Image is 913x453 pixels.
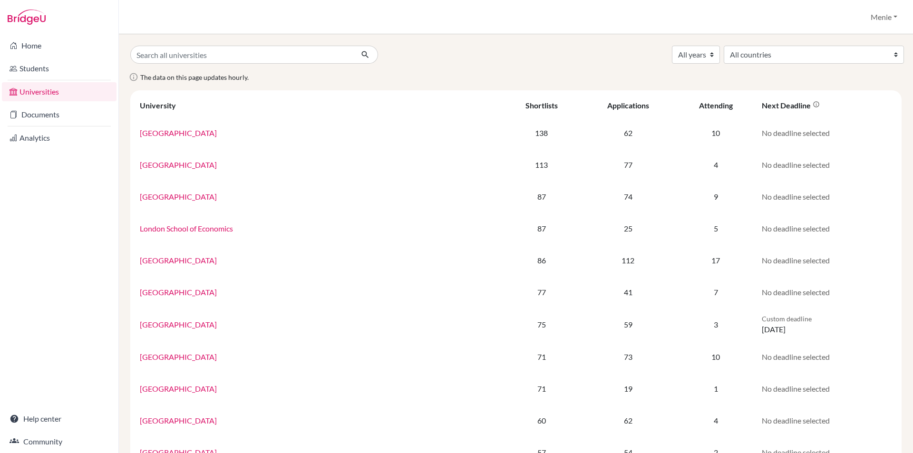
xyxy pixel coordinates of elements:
[140,128,217,137] a: [GEOGRAPHIC_DATA]
[581,117,676,149] td: 62
[502,405,580,436] td: 60
[762,416,830,425] span: No deadline selected
[762,128,830,137] span: No deadline selected
[130,46,353,64] input: Search all universities
[581,149,676,181] td: 77
[140,416,217,425] a: [GEOGRAPHIC_DATA]
[140,192,217,201] a: [GEOGRAPHIC_DATA]
[675,181,756,212] td: 9
[675,405,756,436] td: 4
[762,192,830,201] span: No deadline selected
[762,101,820,110] div: Next deadline
[2,82,117,101] a: Universities
[502,181,580,212] td: 87
[502,373,580,405] td: 71
[140,288,217,297] a: [GEOGRAPHIC_DATA]
[581,405,676,436] td: 62
[581,276,676,308] td: 41
[2,105,117,124] a: Documents
[502,117,580,149] td: 138
[756,308,898,341] td: [DATE]
[140,256,217,265] a: [GEOGRAPHIC_DATA]
[762,314,892,324] p: Custom deadline
[762,160,830,169] span: No deadline selected
[762,256,830,265] span: No deadline selected
[525,101,558,110] div: Shortlists
[607,101,649,110] div: Applications
[866,8,902,26] button: Menie
[2,128,117,147] a: Analytics
[762,384,830,393] span: No deadline selected
[140,320,217,329] a: [GEOGRAPHIC_DATA]
[502,212,580,244] td: 87
[581,212,676,244] td: 25
[502,276,580,308] td: 77
[675,149,756,181] td: 4
[140,160,217,169] a: [GEOGRAPHIC_DATA]
[762,224,830,233] span: No deadline selected
[502,149,580,181] td: 113
[140,384,217,393] a: [GEOGRAPHIC_DATA]
[140,352,217,361] a: [GEOGRAPHIC_DATA]
[2,59,117,78] a: Students
[581,308,676,341] td: 59
[502,244,580,276] td: 86
[675,276,756,308] td: 7
[2,409,117,428] a: Help center
[502,308,580,341] td: 75
[581,341,676,373] td: 73
[8,10,46,25] img: Bridge-U
[675,244,756,276] td: 17
[581,244,676,276] td: 112
[2,36,117,55] a: Home
[581,181,676,212] td: 74
[675,341,756,373] td: 10
[134,94,502,117] th: University
[675,212,756,244] td: 5
[762,288,830,297] span: No deadline selected
[675,117,756,149] td: 10
[581,373,676,405] td: 19
[140,73,249,81] span: The data on this page updates hourly.
[699,101,733,110] div: Attending
[675,373,756,405] td: 1
[675,308,756,341] td: 3
[2,432,117,451] a: Community
[140,224,233,233] a: London School of Economics
[502,341,580,373] td: 71
[762,352,830,361] span: No deadline selected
